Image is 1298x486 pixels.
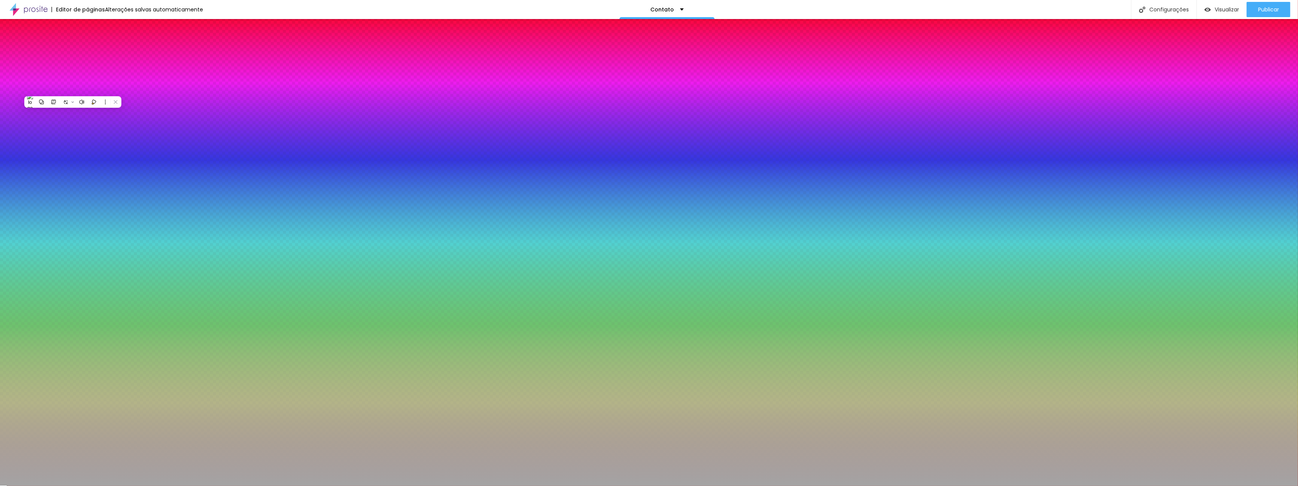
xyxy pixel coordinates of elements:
[1215,6,1239,13] font: Visualizar
[105,6,203,13] font: Alterações salvas automaticamente
[1197,2,1247,17] button: Visualizar
[1139,6,1145,13] img: Ícone
[1247,2,1290,17] button: Publicar
[1149,6,1189,13] font: Configurações
[651,6,674,13] font: Contato
[1204,6,1211,13] img: view-1.svg
[1258,6,1279,13] font: Publicar
[56,6,105,13] font: Editor de páginas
